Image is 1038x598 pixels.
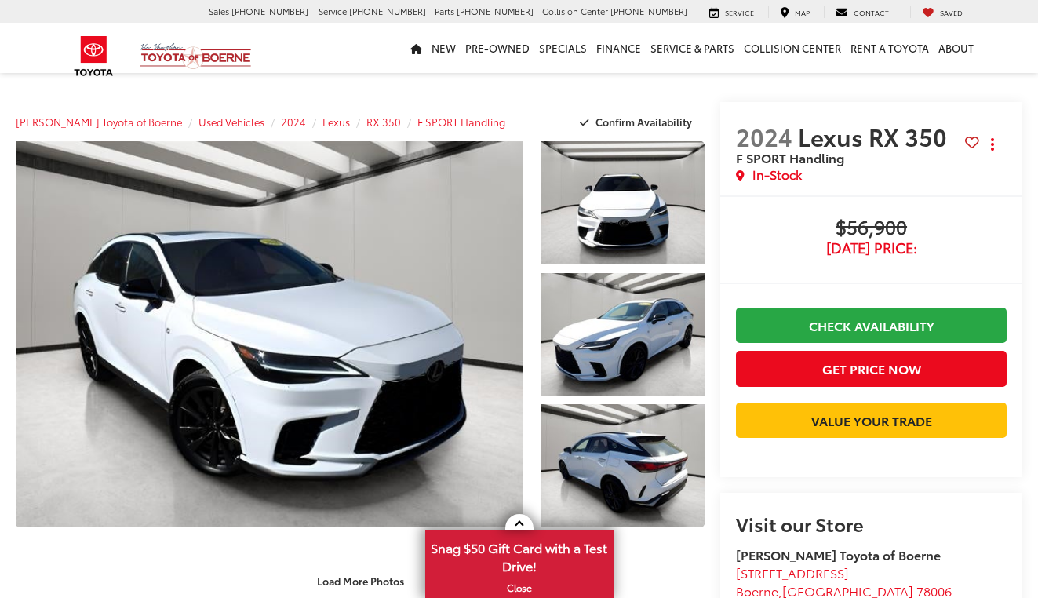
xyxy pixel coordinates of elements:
[11,140,529,529] img: 2024 Lexus RX 350 F SPORT Handling
[417,115,505,129] a: F SPORT Handling
[736,513,1007,534] h2: Visit our Store
[541,273,705,396] a: Expand Photo 2
[646,23,739,73] a: Service & Parts: Opens in a new tab
[736,148,844,166] span: F SPORT Handling
[457,5,534,17] span: [PHONE_NUMBER]
[427,23,461,73] a: New
[798,119,952,153] span: Lexus RX 350
[768,6,821,19] a: Map
[736,545,941,563] strong: [PERSON_NAME] Toyota of Boerne
[435,5,454,17] span: Parts
[854,7,889,17] span: Contact
[541,141,705,264] a: Expand Photo 1
[539,272,706,397] img: 2024 Lexus RX 350 F SPORT Handling
[427,531,612,579] span: Snag $50 Gift Card with a Test Drive!
[349,5,426,17] span: [PHONE_NUMBER]
[541,404,705,527] a: Expand Photo 3
[209,5,229,17] span: Sales
[539,403,706,528] img: 2024 Lexus RX 350 F SPORT Handling
[910,6,974,19] a: My Saved Vehicles
[725,7,754,17] span: Service
[406,23,427,73] a: Home
[697,6,766,19] a: Service
[539,140,706,265] img: 2024 Lexus RX 350 F SPORT Handling
[366,115,401,129] a: RX 350
[542,5,608,17] span: Collision Center
[64,31,123,82] img: Toyota
[979,130,1007,158] button: Actions
[795,7,810,17] span: Map
[934,23,978,73] a: About
[592,23,646,73] a: Finance
[16,115,182,129] a: [PERSON_NAME] Toyota of Boerne
[595,115,692,129] span: Confirm Availability
[534,23,592,73] a: Specials
[610,5,687,17] span: [PHONE_NUMBER]
[846,23,934,73] a: Rent a Toyota
[319,5,347,17] span: Service
[736,308,1007,343] a: Check Availability
[736,403,1007,438] a: Value Your Trade
[736,351,1007,386] button: Get Price Now
[322,115,350,129] a: Lexus
[736,119,792,153] span: 2024
[991,138,994,151] span: dropdown dots
[824,6,901,19] a: Contact
[736,563,849,582] span: [STREET_ADDRESS]
[231,5,308,17] span: [PHONE_NUMBER]
[940,7,963,17] span: Saved
[281,115,306,129] a: 2024
[198,115,264,129] a: Used Vehicles
[16,141,523,527] a: Expand Photo 0
[571,108,705,136] button: Confirm Availability
[461,23,534,73] a: Pre-Owned
[739,23,846,73] a: Collision Center
[306,567,415,595] button: Load More Photos
[736,240,1007,256] span: [DATE] Price:
[736,217,1007,240] span: $56,900
[752,166,802,184] span: In-Stock
[140,42,252,70] img: Vic Vaughan Toyota of Boerne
